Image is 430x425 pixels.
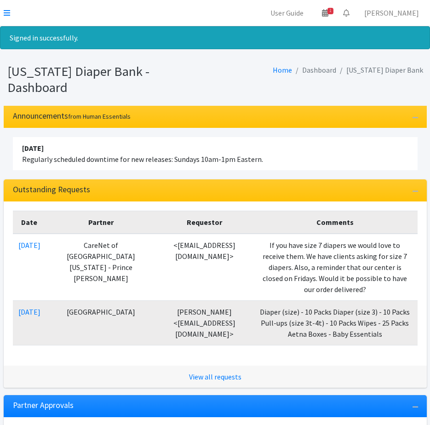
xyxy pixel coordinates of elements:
a: [PERSON_NAME] [357,4,426,22]
td: Diaper (size) - 10 Packs Diaper (size 3) - 10 Packs Pull-ups (size 3t-4t) - 10 Packs Wipes - 25 P... [252,301,418,345]
td: If you have size 7 diapers we would love to receive them. We have clients asking for size 7 diape... [252,234,418,301]
a: Home [273,65,292,75]
h1: [US_STATE] Diaper Bank - Dashboard [7,63,212,95]
a: 1 [315,4,336,22]
td: [GEOGRAPHIC_DATA] [46,301,156,345]
a: [DATE] [18,241,40,250]
td: [PERSON_NAME] <[EMAIL_ADDRESS][DOMAIN_NAME]> [156,301,252,345]
small: from Human Essentials [68,112,131,121]
strong: [DATE] [22,144,44,153]
th: Partner [46,211,156,234]
h3: Outstanding Requests [13,185,90,195]
th: Comments [252,211,418,234]
a: View all requests [189,372,241,381]
td: CareNet of [GEOGRAPHIC_DATA][US_STATE] - Prince [PERSON_NAME] [46,234,156,301]
li: Dashboard [292,63,336,77]
th: Date [13,211,46,234]
td: <[EMAIL_ADDRESS][DOMAIN_NAME]> [156,234,252,301]
li: Regularly scheduled downtime for new releases: Sundays 10am-1pm Eastern. [13,137,418,170]
h3: Announcements [13,111,131,121]
a: [DATE] [18,307,40,316]
th: Requestor [156,211,252,234]
span: 1 [327,8,333,14]
h3: Partner Approvals [13,401,74,410]
a: User Guide [263,4,311,22]
li: [US_STATE] Diaper Bank [336,63,423,77]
